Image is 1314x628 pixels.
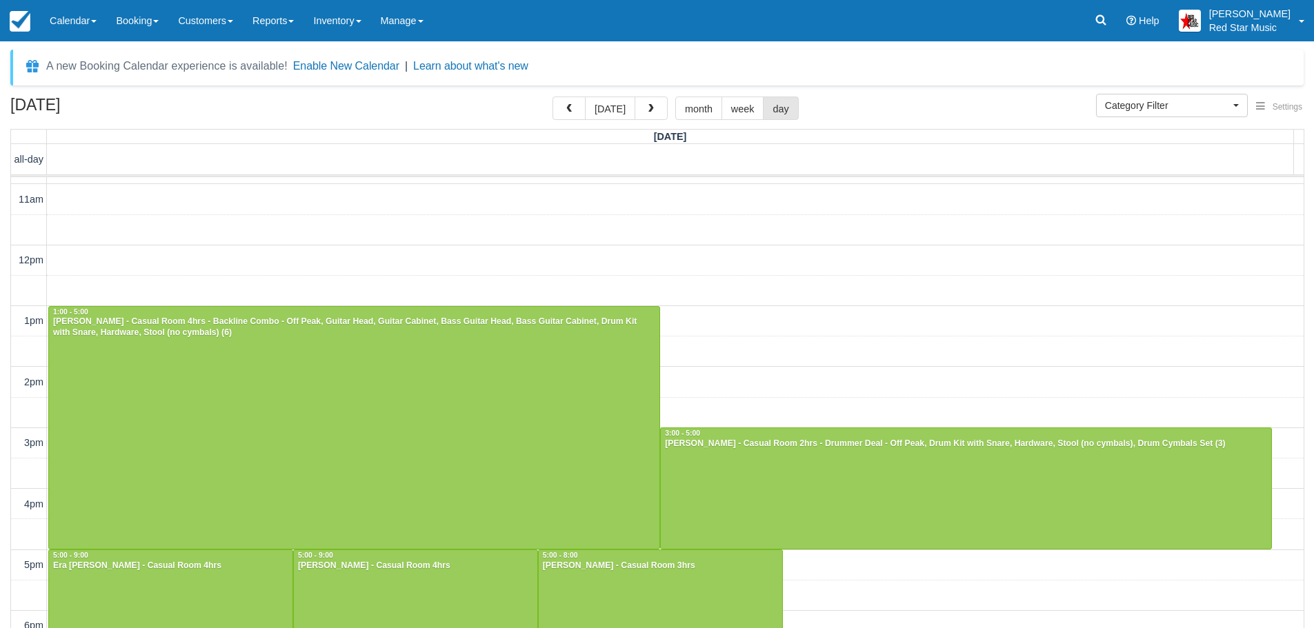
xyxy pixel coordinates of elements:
span: Category Filter [1105,99,1230,112]
i: Help [1126,16,1136,26]
p: Red Star Music [1209,21,1291,34]
span: all-day [14,154,43,165]
p: [PERSON_NAME] [1209,7,1291,21]
span: Help [1139,15,1159,26]
div: [PERSON_NAME] - Casual Room 3hrs [542,560,779,571]
div: [PERSON_NAME] - Casual Room 4hrs [297,560,534,571]
h2: [DATE] [10,97,185,122]
span: 3:00 - 5:00 [665,429,700,437]
a: 3:00 - 5:00[PERSON_NAME] - Casual Room 2hrs - Drummer Deal - Off Peak, Drum Kit with Snare, Hardw... [660,427,1272,549]
button: [DATE] [585,97,635,120]
span: Settings [1273,102,1302,112]
span: 11am [19,194,43,205]
span: 5:00 - 8:00 [543,551,578,559]
span: 4pm [24,498,43,509]
span: 5:00 - 9:00 [298,551,333,559]
button: Category Filter [1096,94,1248,117]
span: 5pm [24,559,43,570]
button: Enable New Calendar [293,59,399,73]
span: 5:00 - 9:00 [53,551,88,559]
span: 2pm [24,376,43,387]
span: 3pm [24,437,43,448]
button: month [675,97,722,120]
div: A new Booking Calendar experience is available! [46,58,288,74]
span: 12pm [19,254,43,265]
span: | [405,60,408,72]
a: Learn about what's new [413,60,528,72]
div: Era [PERSON_NAME] - Casual Room 4hrs [52,560,289,571]
span: 1:00 - 5:00 [53,308,88,316]
button: week [721,97,764,120]
div: [PERSON_NAME] - Casual Room 2hrs - Drummer Deal - Off Peak, Drum Kit with Snare, Hardware, Stool ... [664,438,1268,449]
div: [PERSON_NAME] - Casual Room 4hrs - Backline Combo - Off Peak, Guitar Head, Guitar Cabinet, Bass G... [52,316,656,338]
button: day [763,97,798,120]
a: 1:00 - 5:00[PERSON_NAME] - Casual Room 4hrs - Backline Combo - Off Peak, Guitar Head, Guitar Cabi... [48,306,660,550]
span: 1pm [24,315,43,326]
button: Settings [1248,97,1311,117]
span: [DATE] [654,131,687,142]
img: A2 [1179,10,1201,32]
img: checkfront-main-nav-mini-logo.png [10,11,30,32]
